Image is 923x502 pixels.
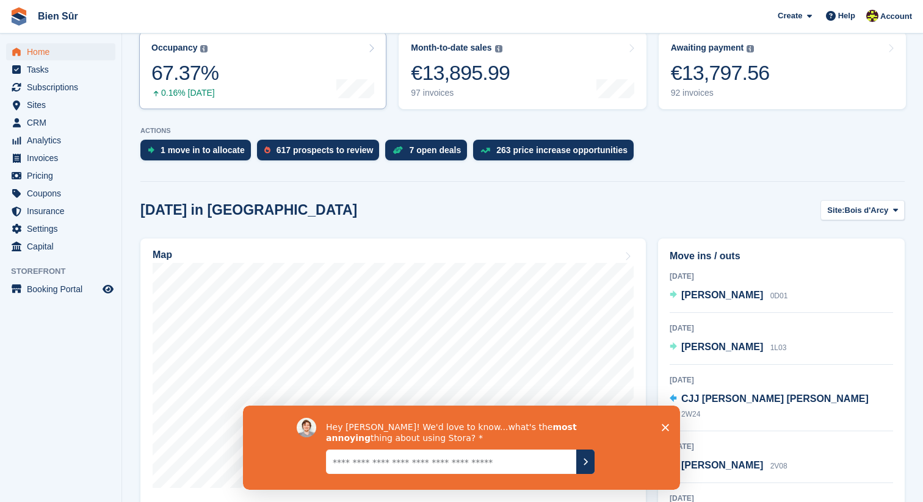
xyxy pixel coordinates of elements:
div: v 4.0.25 [34,20,60,29]
div: 0.16% [DATE] [151,88,219,98]
span: 0D01 [770,292,788,300]
img: tab_keywords_by_traffic_grey.svg [123,77,133,87]
span: Storefront [11,265,121,278]
span: 1L03 [770,343,787,352]
img: logo_orange.svg [20,20,29,29]
img: icon-info-grey-7440780725fd019a000dd9b08b2336e03edf1995a4989e88bcd33f0948082b44.svg [200,45,208,52]
span: Analytics [27,132,100,149]
div: Domain: [DOMAIN_NAME] [32,32,134,41]
a: 1 move in to allocate [140,140,257,167]
span: Capital [27,238,100,255]
span: Bois d'Arcy [845,204,889,217]
a: menu [6,238,115,255]
img: deal-1b604bf984904fb50ccaf53a9ad4b4a5d6e5aea283cecdc64d6e3604feb123c2.svg [393,146,403,154]
span: Settings [27,220,100,237]
img: icon-info-grey-7440780725fd019a000dd9b08b2336e03edf1995a4989e88bcd33f0948082b44.svg [495,45,502,52]
p: ACTIONS [140,127,905,135]
div: Month-to-date sales [411,43,491,53]
div: Awaiting payment [671,43,744,53]
span: [PERSON_NAME] [681,342,763,352]
a: menu [6,167,115,184]
a: CJJ [PERSON_NAME] [PERSON_NAME] 2W24 [670,392,893,422]
h2: Map [153,249,172,260]
span: 2W24 [681,410,700,418]
img: website_grey.svg [20,32,29,41]
a: Month-to-date sales €13,895.99 97 invoices [399,32,646,109]
a: menu [6,220,115,237]
span: Site: [827,204,844,217]
img: move_ins_to_allocate_icon-fdf77a2bb77ea45bf5b3d319d69a93e2d87916cf1d5bf7949dd705db3b84f3ca.svg [148,146,154,154]
span: 2V08 [770,462,787,470]
span: [PERSON_NAME] [681,460,763,470]
div: [DATE] [670,323,893,334]
div: €13,895.99 [411,60,510,85]
a: menu [6,43,115,60]
a: menu [6,149,115,167]
div: Domain Overview [49,78,109,86]
span: Sites [27,96,100,113]
a: [PERSON_NAME] 2V08 [670,458,787,474]
a: Awaiting payment €13,797.56 92 invoices [659,32,906,109]
h2: [DATE] in [GEOGRAPHIC_DATA] [140,202,357,218]
span: CJJ [PERSON_NAME] [PERSON_NAME] [681,393,869,404]
a: 7 open deals [385,140,473,167]
div: Keywords by Traffic [137,78,201,86]
a: menu [6,79,115,96]
span: Pricing [27,167,100,184]
a: menu [6,203,115,220]
a: Occupancy 67.37% 0.16% [DATE] [139,32,386,109]
div: €13,797.56 [671,60,770,85]
a: menu [6,281,115,298]
div: [DATE] [670,271,893,282]
button: Site: Bois d'Arcy [820,200,905,220]
div: [DATE] [670,441,893,452]
a: [PERSON_NAME] 0D01 [670,288,787,304]
a: menu [6,132,115,149]
a: menu [6,185,115,202]
span: Subscriptions [27,79,100,96]
div: 67.37% [151,60,219,85]
a: menu [6,96,115,113]
span: [PERSON_NAME] [681,290,763,300]
a: Preview store [101,282,115,296]
iframe: Survey by David from Stora [243,406,680,490]
a: 617 prospects to review [257,140,386,167]
img: tab_domain_overview_orange.svg [35,77,45,87]
div: [DATE] [670,375,893,385]
span: Help [838,10,855,22]
a: menu [6,114,115,131]
span: Account [880,10,912,23]
div: 1 move in to allocate [161,145,245,155]
span: Booking Portal [27,281,100,298]
div: 617 prospects to review [277,145,374,155]
h2: Move ins / outs [670,249,893,264]
span: Home [27,43,100,60]
span: CRM [27,114,100,131]
span: Insurance [27,203,100,220]
img: price_increase_opportunities-93ffe204e8149a01c8c9dc8f82e8f89637d9d84a8eef4429ea346261dce0b2c0.svg [480,148,490,153]
span: Coupons [27,185,100,202]
a: Bien Sûr [33,6,83,26]
a: [PERSON_NAME] 1L03 [670,340,786,356]
a: 263 price increase opportunities [473,140,640,167]
span: Create [778,10,802,22]
span: Invoices [27,149,100,167]
div: 92 invoices [671,88,770,98]
img: Marie Tran [866,10,878,22]
span: Tasks [27,61,100,78]
img: icon-info-grey-7440780725fd019a000dd9b08b2336e03edf1995a4989e88bcd33f0948082b44.svg [747,45,754,52]
div: 263 price increase opportunities [496,145,628,155]
div: 97 invoices [411,88,510,98]
a: menu [6,61,115,78]
div: 7 open deals [409,145,461,155]
div: Occupancy [151,43,197,53]
img: stora-icon-8386f47178a22dfd0bd8f6a31ec36ba5ce8667c1dd55bd0f319d3a0aa187defe.svg [10,7,28,26]
img: prospect-51fa495bee0391a8d652442698ab0144808aea92771e9ea1ae160a38d050c398.svg [264,146,270,154]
